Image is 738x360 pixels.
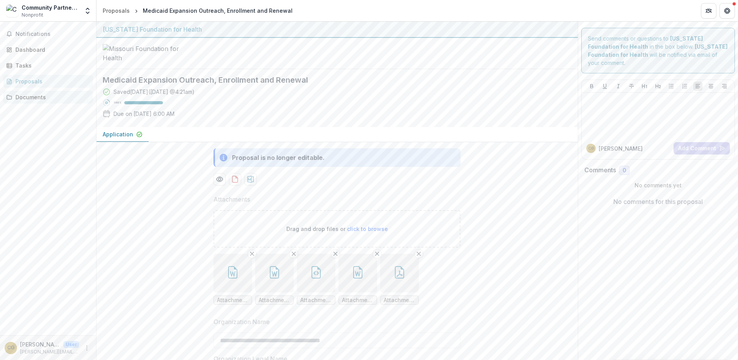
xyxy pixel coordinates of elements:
[100,5,133,16] a: Proposals
[82,343,91,353] button: More
[3,91,93,104] a: Documents
[384,297,415,304] span: Attachments/6593/MFH-COI-Disclosure-Grant [DATE].pdf
[229,173,241,185] button: download-proposal
[3,28,93,40] button: Notifications
[380,254,419,305] div: Remove FileAttachments/6593/MFH-COI-Disclosure-Grant [DATE].pdf
[613,197,703,206] p: No comments for this proposal
[627,82,636,91] button: Strike
[331,249,340,258] button: Remove File
[706,82,716,91] button: Align Center
[6,5,19,17] img: Community Partnership Of Southeast Missouri
[247,249,257,258] button: Remove File
[339,254,377,305] div: Remove FileAttachments/6593/MFH-Grant-Acknowledgement [DATE] signed_VER_1.doc
[113,88,195,96] div: Saved [DATE] ( [DATE] @ 4:21am )
[100,5,296,16] nav: breadcrumb
[15,46,87,54] div: Dashboard
[217,297,249,304] span: Attachments/6593/2024-MFH-Grant-Budget [DATE].docx
[15,61,87,70] div: Tasks
[103,130,133,138] p: Application
[599,144,643,153] p: [PERSON_NAME]
[22,3,79,12] div: Community Partnership Of [GEOGRAPHIC_DATA][US_STATE]
[20,340,60,348] p: [PERSON_NAME]
[584,181,732,189] p: No comments yet
[103,44,180,63] img: Missouri Foundation for Health
[286,225,388,233] p: Drag and drop files or
[22,12,43,19] span: Nonprofit
[720,82,729,91] button: Align Right
[113,110,174,118] p: Due on [DATE] 6:00 AM
[693,82,702,91] button: Align Left
[15,77,87,85] div: Proposals
[581,28,735,73] div: Send comments or questions to in the box below. will be notified via email of your comment.
[213,173,226,185] button: Preview 571f8db2-9898-4e48-95ef-01d34e8faf81-0.pdf
[614,82,623,91] button: Italicize
[600,82,609,91] button: Underline
[213,254,252,305] div: Remove FileAttachments/6593/2024-MFH-Grant-Budget [DATE].docx
[213,195,250,204] p: Attachments
[674,142,730,155] button: Add Comment
[584,166,616,174] h2: Comments
[63,341,79,348] p: User
[300,297,332,304] span: Attachments/6593/Application.html
[15,93,87,101] div: Documents
[3,75,93,88] a: Proposals
[372,249,382,258] button: Remove File
[289,249,298,258] button: Remove File
[15,31,90,37] span: Notifications
[103,75,559,85] h2: Medicaid Expansion Outreach, Enrollment and Renewal
[701,3,716,19] button: Partners
[232,153,325,162] div: Proposal is no longer editable.
[103,25,572,34] div: [US_STATE] Foundation for Health
[244,173,257,185] button: download-proposal
[297,254,335,305] div: Remove FileAttachments/6593/Application.html
[20,348,79,355] p: [PERSON_NAME][EMAIL_ADDRESS][DOMAIN_NAME]
[342,297,374,304] span: Attachments/6593/MFH-Grant-Acknowledgement [DATE] signed_VER_1.doc
[640,82,649,91] button: Heading 1
[259,297,290,304] span: Attachments/6593/Project Narrative.MedicaidExpansion 2024 [DATE].docx
[255,254,294,305] div: Remove FileAttachments/6593/Project Narrative.MedicaidExpansion 2024 [DATE].docx
[3,43,93,56] a: Dashboard
[653,82,663,91] button: Heading 2
[82,3,93,19] button: Open entity switcher
[7,345,15,350] div: Calvin Garner
[3,59,93,72] a: Tasks
[143,7,293,15] div: Medicaid Expansion Outreach, Enrollment and Renewal
[213,317,270,326] p: Organization Name
[103,7,130,15] div: Proposals
[414,249,423,258] button: Remove File
[587,82,596,91] button: Bold
[719,3,735,19] button: Get Help
[347,226,388,232] span: click to browse
[667,82,676,91] button: Bullet List
[113,100,121,105] p: 100 %
[588,146,594,150] div: Calvin Garner
[680,82,689,91] button: Ordered List
[623,167,626,174] span: 0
